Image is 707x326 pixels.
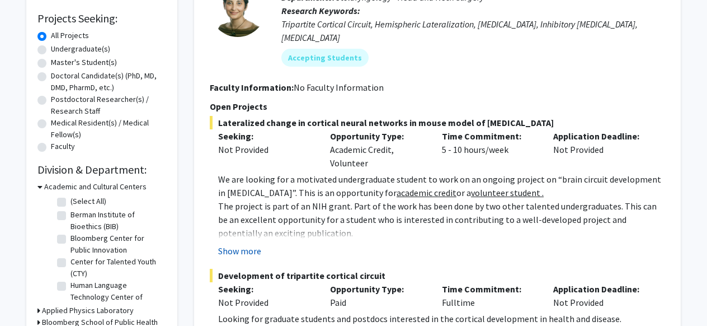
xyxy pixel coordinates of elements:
u: academic credit [397,187,456,198]
div: Paid [322,282,433,309]
span: Development of tripartite cortical circuit [210,269,665,282]
u: volunteer student . [471,187,544,198]
h3: Applied Physics Laboratory [42,305,134,316]
p: Application Deadline: [553,282,648,296]
label: Doctoral Candidate(s) (PhD, MD, DMD, PharmD, etc.) [51,70,166,94]
button: Show more [218,244,261,258]
p: The project is part of an NIH grant. Part of the work has been done by two other talented undergr... [218,199,665,240]
p: Open Projects [210,100,665,113]
label: Master's Student(s) [51,57,117,68]
p: Opportunity Type: [330,282,425,296]
h3: Academic and Cultural Centers [44,181,147,193]
label: Bloomberg Center for Public Innovation [70,232,163,256]
div: Fulltime [433,282,545,309]
p: Seeking: [218,129,313,143]
label: All Projects [51,30,89,41]
p: Looking for graduate students and postdocs interested in the cortical development in health and d... [218,312,665,325]
label: Center for Talented Youth (CTY) [70,256,163,280]
label: (Select All) [70,195,106,207]
div: Not Provided [218,296,313,309]
div: 5 - 10 hours/week [433,129,545,170]
p: Time Commitment: [442,129,537,143]
label: Faculty [51,141,75,152]
h2: Projects Seeking: [37,12,166,25]
label: Postdoctoral Researcher(s) / Research Staff [51,94,166,117]
p: Application Deadline: [553,129,648,143]
div: Academic Credit, Volunteer [322,129,433,170]
label: Human Language Technology Center of Excellence (HLTCOE) [70,280,163,315]
label: Medical Resident(s) / Medical Fellow(s) [51,117,166,141]
label: Berman Institute of Bioethics (BIB) [70,209,163,232]
div: Not Provided [545,129,657,170]
h2: Division & Department: [37,163,166,176]
div: Not Provided [545,282,657,309]
p: Seeking: [218,282,313,296]
b: Research Keywords: [281,5,360,16]
div: Not Provided [218,143,313,156]
div: Tripartite Cortical Circuit, Hemispheric Lateralization, [MEDICAL_DATA], Inhibitory [MEDICAL_DATA... [281,17,665,44]
mat-chip: Accepting Students [281,49,369,67]
p: Opportunity Type: [330,129,425,143]
span: Lateralized change in cortical neural networks in mouse model of [MEDICAL_DATA] [210,116,665,129]
span: No Faculty Information [294,82,384,93]
label: Undergraduate(s) [51,43,110,55]
b: Faculty Information: [210,82,294,93]
p: Time Commitment: [442,282,537,296]
p: We are looking for a motivated undergraduate student to work on an ongoing project on “brain circ... [218,173,665,199]
iframe: Chat [8,276,48,318]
